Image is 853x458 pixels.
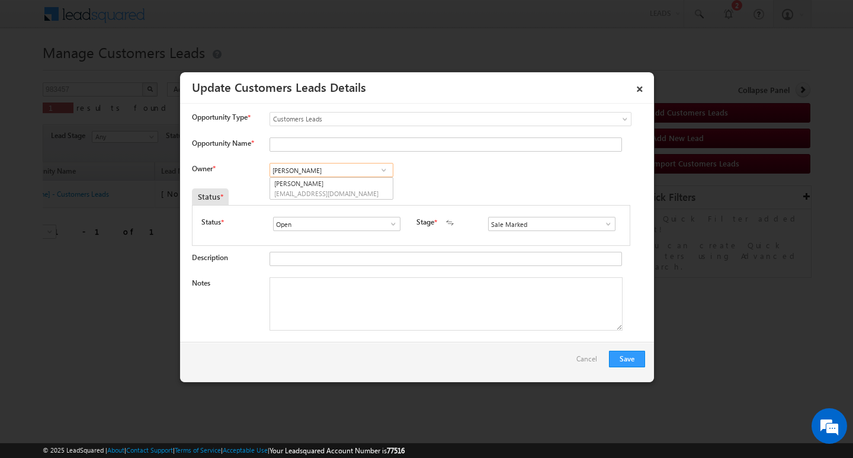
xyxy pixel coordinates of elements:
[192,78,366,95] a: Update Customers Leads Details
[192,188,229,205] div: Status
[387,446,405,455] span: 77516
[270,446,405,455] span: Your Leadsquared Account Number is
[274,189,381,198] span: [EMAIL_ADDRESS][DOMAIN_NAME]
[15,110,216,355] textarea: Type your message and hit 'Enter'
[576,351,603,373] a: Cancel
[43,445,405,456] span: © 2025 LeadSquared | | | | |
[192,164,215,173] label: Owner
[376,164,391,176] a: Show All Items
[126,446,173,454] a: Contact Support
[175,446,221,454] a: Terms of Service
[161,365,215,381] em: Start Chat
[194,6,223,34] div: Minimize live chat window
[62,62,199,78] div: Chat with us now
[270,163,393,177] input: Type to Search
[270,114,583,124] span: Customers Leads
[270,112,631,126] a: Customers Leads
[598,218,613,230] a: Show All Items
[20,62,50,78] img: d_60004797649_company_0_60004797649
[192,139,254,148] label: Opportunity Name
[416,217,434,228] label: Stage
[223,446,268,454] a: Acceptable Use
[383,218,397,230] a: Show All Items
[270,178,393,199] a: [PERSON_NAME]
[488,217,615,231] input: Type to Search
[107,446,124,454] a: About
[192,253,228,262] label: Description
[192,112,248,123] span: Opportunity Type
[609,351,645,367] button: Save
[273,217,400,231] input: Type to Search
[201,217,221,228] label: Status
[192,278,210,287] label: Notes
[630,76,650,97] a: ×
